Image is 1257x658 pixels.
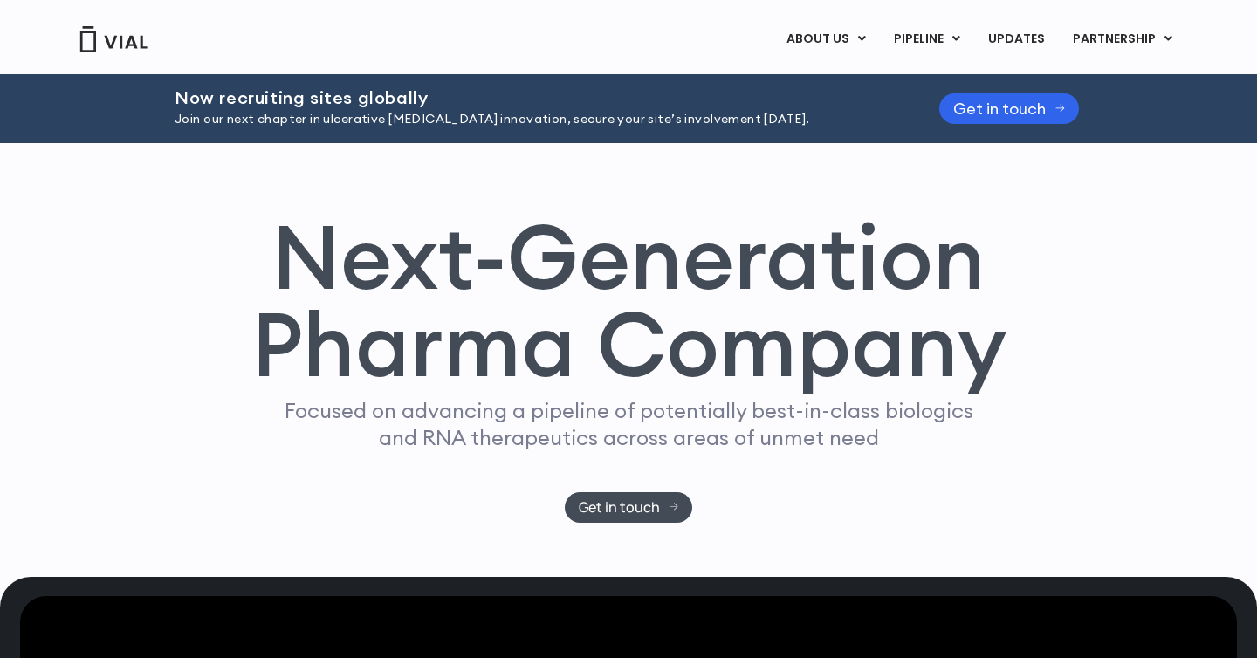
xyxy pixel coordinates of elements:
h1: Next-Generation Pharma Company [251,213,1006,389]
a: PARTNERSHIPMenu Toggle [1059,24,1186,54]
a: Get in touch [939,93,1079,124]
a: ABOUT USMenu Toggle [773,24,879,54]
span: Get in touch [953,102,1046,115]
a: Get in touch [565,492,693,523]
a: UPDATES [974,24,1058,54]
h2: Now recruiting sites globally [175,88,896,107]
a: PIPELINEMenu Toggle [880,24,973,54]
p: Focused on advancing a pipeline of potentially best-in-class biologics and RNA therapeutics acros... [277,397,980,451]
p: Join our next chapter in ulcerative [MEDICAL_DATA] innovation, secure your site’s involvement [DA... [175,110,896,129]
img: Vial Logo [79,26,148,52]
span: Get in touch [579,501,660,514]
